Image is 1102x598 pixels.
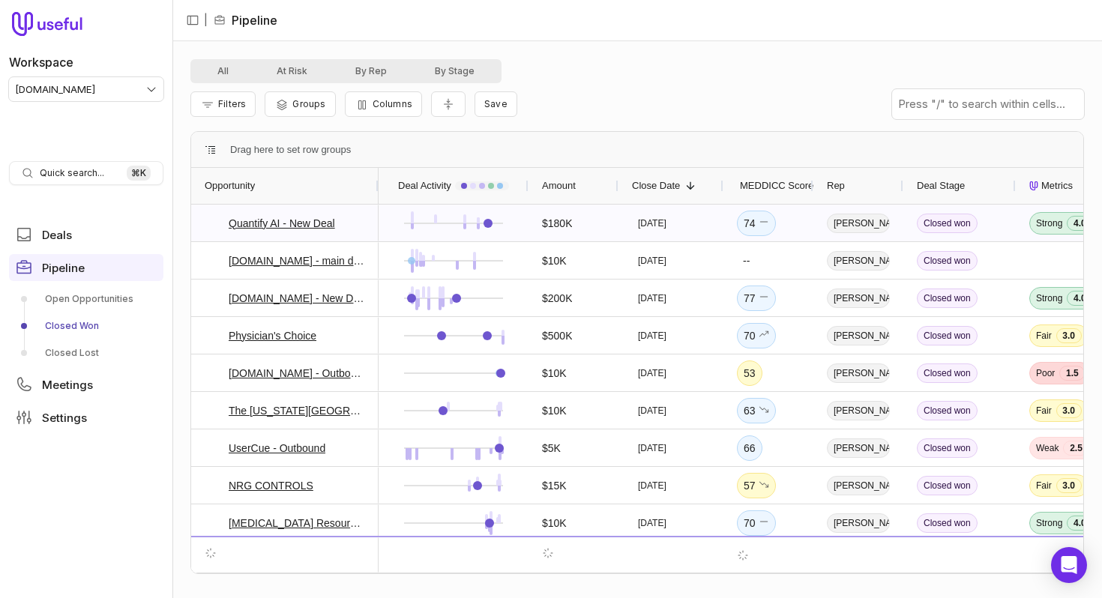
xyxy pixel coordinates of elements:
span: [PERSON_NAME] [827,401,890,420]
span: Closed won [917,401,978,420]
span: Fair [1036,330,1052,342]
span: Deal Stage [917,177,965,195]
div: 53 [744,364,756,382]
span: Groups [292,98,325,109]
div: 53 [744,552,769,570]
time: [DATE] [638,405,666,417]
button: Filter Pipeline [190,91,256,117]
span: $500K [542,327,572,345]
span: Pipeline [42,262,85,274]
div: 66 [744,439,756,457]
button: Create a new saved view [475,91,517,117]
span: Deal Activity [398,177,451,195]
time: [DATE] [638,555,666,567]
div: MEDDICC Score [737,168,800,204]
span: [PERSON_NAME] [827,363,890,383]
a: [DOMAIN_NAME] - Outbound [229,364,365,382]
div: 70 [744,514,769,532]
div: 74 [744,214,769,232]
span: Rep [827,177,845,195]
span: No change [759,555,769,567]
span: $10K [542,552,567,570]
span: Weak [1036,442,1059,454]
span: $15K [542,477,567,495]
button: By Rep [331,62,411,80]
label: Workspace [9,53,73,71]
span: MEDDICC Score [740,177,813,195]
span: No change [759,217,769,229]
span: Settings [42,412,87,423]
span: Strong [1036,517,1062,529]
span: Closed won [917,513,978,533]
span: Opportunity [205,177,255,195]
span: No change [759,292,769,304]
span: Closed won [917,438,978,458]
span: Closed won [917,551,978,570]
span: Closed won [917,326,978,345]
span: [PERSON_NAME] [827,438,890,458]
span: [PERSON_NAME] [827,326,890,345]
div: 57 [744,477,769,495]
span: [PERSON_NAME] [827,214,890,233]
span: $5K [542,439,561,457]
button: Collapse sidebar [181,9,204,31]
time: [DATE] [638,292,666,304]
span: Meetings [42,379,93,390]
time: [DATE] [638,480,666,492]
span: $10K [542,514,567,532]
span: [PERSON_NAME] [827,551,890,570]
button: All [193,62,253,80]
a: Settings [9,404,163,431]
time: [DATE] [638,217,666,229]
span: Close Date [632,177,680,195]
span: Metrics [1041,177,1073,195]
span: 3.0 [1056,403,1082,418]
span: 1.5 [1059,366,1085,381]
span: 2.5 [1063,441,1089,456]
span: Quick search... [40,167,104,179]
span: $10K [542,402,567,420]
span: Deals [42,229,72,241]
span: Amount [542,177,576,195]
span: $180K [542,214,572,232]
a: [MEDICAL_DATA] Resource Center [229,514,365,532]
a: [GEOGRAPHIC_DATA][US_STATE] - Study Abroad Alumni Study [229,552,365,570]
div: -- [743,252,750,270]
span: 3.0 [1056,478,1082,493]
div: Open Intercom Messenger [1051,547,1087,583]
a: Deals [9,221,163,248]
span: [PERSON_NAME] [827,476,890,495]
span: Columns [373,98,412,109]
button: By Stage [411,62,499,80]
div: 77 [744,289,769,307]
li: Pipeline [214,11,277,29]
span: Closed won [917,289,978,308]
div: 70 [744,327,769,345]
button: Collapse all rows [431,91,466,118]
div: Pipeline submenu [9,287,163,365]
div: Row Groups [230,141,351,159]
span: | [204,11,208,29]
a: Open Opportunities [9,287,163,311]
span: Drag here to set row groups [230,141,351,159]
span: Fair [1036,405,1052,417]
a: Quantify AI - New Deal [229,214,335,232]
a: Pipeline [9,254,163,281]
span: Fair [1036,480,1052,492]
a: Meetings [9,371,163,398]
a: The [US_STATE][GEOGRAPHIC_DATA] [229,402,365,420]
span: Poor [1036,367,1055,379]
a: UserCue - Outbound [229,439,325,457]
time: [DATE] [638,255,666,267]
span: [PERSON_NAME] [827,251,890,271]
time: [DATE] [638,442,666,454]
div: 63 [744,402,769,420]
span: 4.0 [1067,216,1092,231]
kbd: ⌘ K [127,166,151,181]
span: [PERSON_NAME] [827,289,890,308]
span: Filters [218,98,246,109]
a: Closed Won [9,314,163,338]
span: $200K [542,289,572,307]
a: Closed Lost [9,341,163,365]
a: Physician's Choice [229,327,316,345]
